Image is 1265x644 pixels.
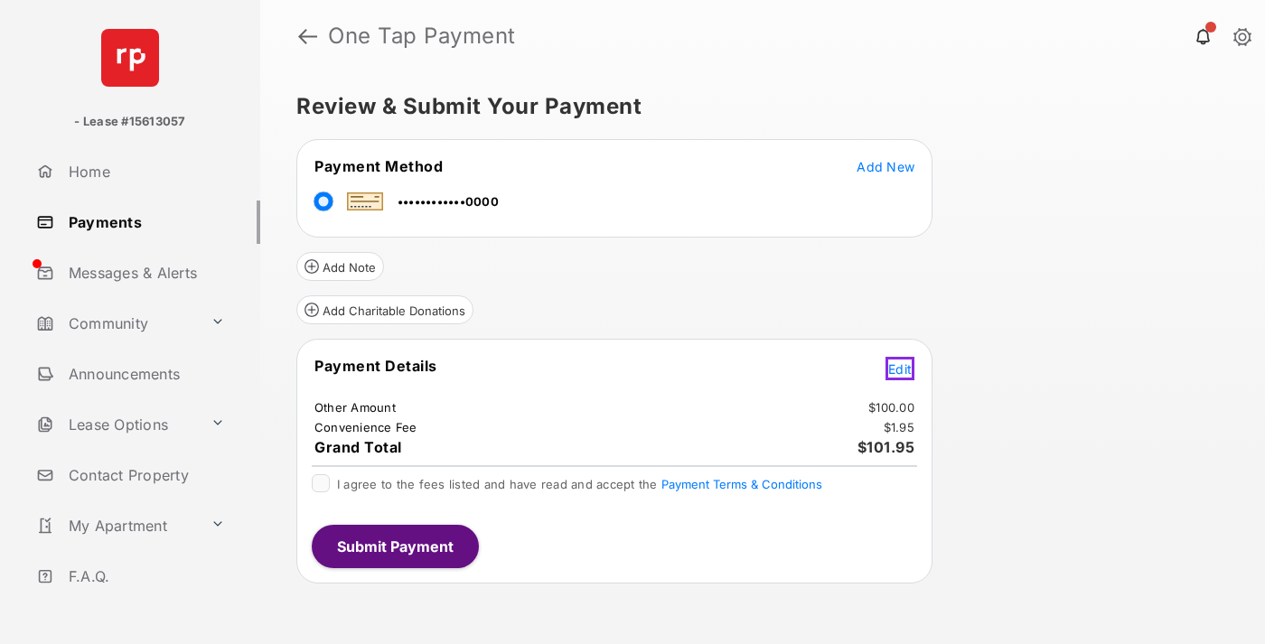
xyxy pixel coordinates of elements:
[296,96,1214,117] h5: Review & Submit Your Payment
[29,453,260,497] a: Contact Property
[885,357,914,380] button: Edit
[857,159,914,174] span: Add New
[328,25,516,47] strong: One Tap Payment
[29,504,203,547] a: My Apartment
[29,555,260,598] a: F.A.Q.
[101,29,159,87] img: svg+xml;base64,PHN2ZyB4bWxucz0iaHR0cDovL3d3dy53My5vcmcvMjAwMC9zdmciIHdpZHRoPSI2NCIgaGVpZ2h0PSI2NC...
[314,157,443,175] span: Payment Method
[888,361,912,377] span: Edit
[314,399,397,415] td: Other Amount
[314,438,402,456] span: Grand Total
[296,295,473,324] button: Add Charitable Donations
[398,194,499,209] span: ••••••••••••0000
[296,252,384,281] button: Add Note
[867,399,915,415] td: $100.00
[29,150,260,193] a: Home
[314,419,418,435] td: Convenience Fee
[29,302,203,345] a: Community
[857,157,914,175] button: Add New
[314,357,437,375] span: Payment Details
[857,438,915,456] span: $101.95
[337,477,822,491] span: I agree to the fees listed and have read and accept the
[29,201,260,244] a: Payments
[312,525,479,568] button: Submit Payment
[74,113,185,131] p: - Lease #15613057
[883,419,915,435] td: $1.95
[29,251,260,294] a: Messages & Alerts
[29,352,260,396] a: Announcements
[661,477,822,491] button: I agree to the fees listed and have read and accept the
[29,403,203,446] a: Lease Options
